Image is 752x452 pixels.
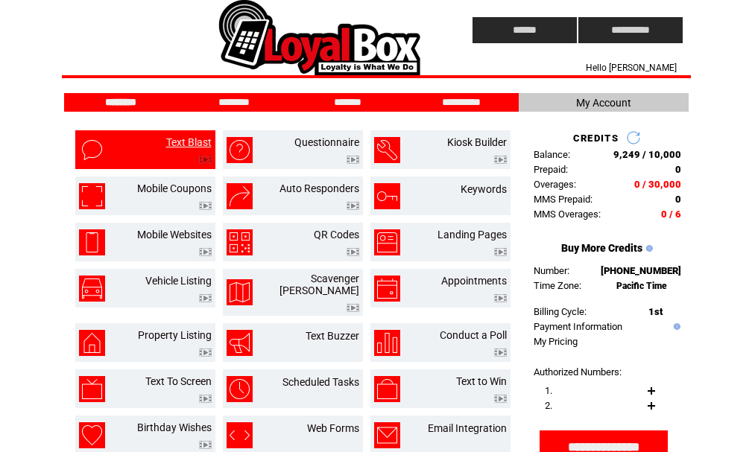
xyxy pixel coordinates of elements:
img: text-to-win.png [374,376,400,402]
img: web-forms.png [227,422,253,448]
span: MMS Prepaid: [534,194,593,205]
img: video.png [494,156,507,164]
img: kiosk-builder.png [374,137,400,163]
a: Mobile Websites [137,229,212,241]
a: Email Integration [428,422,507,434]
a: Property Listing [138,329,212,341]
span: 0 [675,194,681,205]
a: Text to Win [456,375,507,387]
a: Scavenger [PERSON_NAME] [279,273,359,296]
img: video.png [199,156,212,164]
a: Scheduled Tasks [282,376,359,388]
img: mobile-websites.png [79,229,105,255]
span: 9,249 / 10,000 [613,149,681,160]
img: video.png [494,395,507,403]
span: 0 [675,164,681,175]
a: Birthday Wishes [137,421,212,433]
a: Text Blast [166,136,212,148]
span: Hello [PERSON_NAME] [586,63,677,73]
a: Payment Information [534,321,622,332]
img: video.png [494,248,507,256]
img: vehicle-listing.png [79,276,105,302]
img: property-listing.png [79,330,105,356]
span: 0 / 30,000 [634,179,681,190]
img: video.png [494,294,507,302]
span: CREDITS [573,133,619,144]
a: Landing Pages [437,229,507,241]
span: 0 / 6 [661,209,681,220]
span: 1. [545,385,552,396]
img: birthday-wishes.png [79,422,105,448]
img: scavenger-hunt.png [227,279,253,305]
span: Number: [534,265,569,276]
a: Mobile Coupons [137,182,212,194]
img: text-blast.png [79,137,105,163]
img: email-integration.png [374,422,400,448]
a: QR Codes [314,229,359,241]
img: help.gif [670,323,680,330]
img: video.png [199,202,212,210]
span: Pacific Time [616,281,667,291]
span: 2. [545,400,552,411]
span: Overages: [534,179,576,190]
a: Kiosk Builder [447,136,507,148]
img: video.png [347,304,359,312]
a: Vehicle Listing [145,275,212,287]
img: conduct-a-poll.png [374,330,400,356]
img: video.png [199,395,212,403]
img: video.png [199,294,212,302]
img: landing-pages.png [374,229,400,255]
img: mobile-coupons.png [79,183,105,209]
a: Text Buzzer [306,330,359,342]
a: Buy More Credits [561,242,642,254]
img: text-to-screen.png [79,376,105,402]
img: video.png [347,248,359,256]
span: [PHONE_NUMBER] [601,265,681,276]
span: Billing Cycle: [534,306,587,317]
img: video.png [199,248,212,256]
img: keywords.png [374,183,400,209]
img: appointments.png [374,276,400,302]
img: questionnaire.png [227,137,253,163]
a: Auto Responders [279,182,359,194]
span: Balance: [534,149,570,160]
a: My Pricing [534,336,578,347]
span: Time Zone: [534,280,581,291]
img: auto-responders.png [227,183,253,209]
span: 1st [648,306,663,317]
a: Text To Screen [145,375,212,387]
img: video.png [199,441,212,449]
img: video.png [347,156,359,164]
a: Appointments [441,275,507,287]
span: My Account [576,97,631,109]
img: scheduled-tasks.png [227,376,253,402]
img: qr-codes.png [227,229,253,255]
img: video.png [347,202,359,210]
span: MMS Overages: [534,209,601,220]
span: Authorized Numbers: [534,366,622,378]
img: video.png [494,348,507,357]
img: text-buzzer.png [227,330,253,356]
a: Keywords [461,183,507,195]
img: video.png [199,348,212,357]
span: Prepaid: [534,164,568,175]
a: Questionnaire [294,136,359,148]
img: help.gif [642,245,653,252]
a: Web Forms [307,422,359,434]
a: Conduct a Poll [440,329,507,341]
